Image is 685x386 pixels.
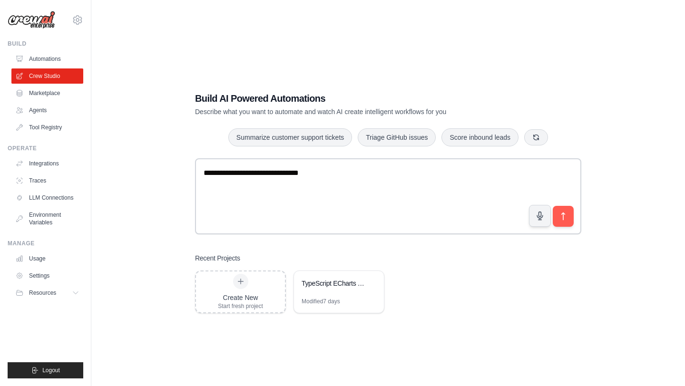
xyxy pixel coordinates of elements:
button: Click to speak your automation idea [529,205,551,227]
a: Settings [11,268,83,283]
button: Triage GitHub issues [358,128,436,146]
button: Resources [11,285,83,300]
div: Build [8,40,83,48]
div: Create New [218,293,263,302]
img: Logo [8,11,55,29]
a: Crew Studio [11,68,83,84]
a: Environment Variables [11,207,83,230]
span: Resources [29,289,56,297]
a: Usage [11,251,83,266]
a: Automations [11,51,83,67]
div: Operate [8,145,83,152]
button: Get new suggestions [524,129,548,145]
h3: Recent Projects [195,253,240,263]
h1: Build AI Powered Automations [195,92,515,105]
a: Marketplace [11,86,83,101]
a: Agents [11,103,83,118]
a: Tool Registry [11,120,83,135]
a: Traces [11,173,83,188]
div: Start fresh project [218,302,263,310]
div: TypeScript ECharts Dashboard Generator [302,279,367,288]
button: Logout [8,362,83,378]
div: Manage [8,240,83,247]
a: LLM Connections [11,190,83,205]
p: Describe what you want to automate and watch AI create intelligent workflows for you [195,107,515,116]
span: Logout [42,367,60,374]
button: Score inbound leads [441,128,519,146]
button: Summarize customer support tickets [228,128,352,146]
a: Integrations [11,156,83,171]
iframe: Chat Widget [637,340,685,386]
div: Modified 7 days [302,298,340,305]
